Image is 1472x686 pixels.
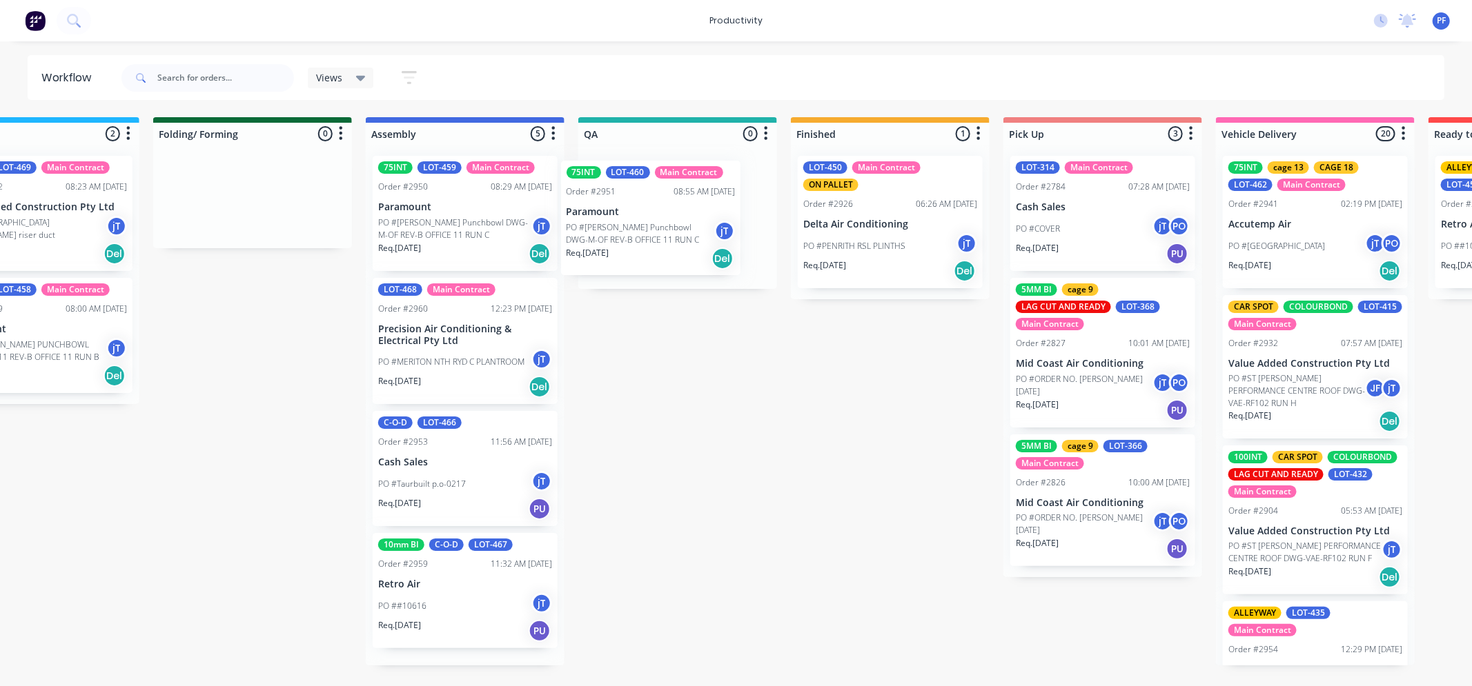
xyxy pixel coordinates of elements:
input: Search for orders... [157,64,294,92]
div: productivity [703,10,769,31]
img: Factory [25,10,46,31]
span: Views [316,70,342,85]
span: PF [1437,14,1446,27]
div: Workflow [41,70,98,86]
